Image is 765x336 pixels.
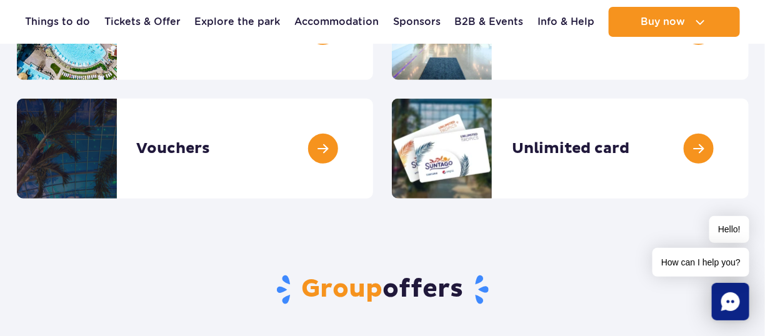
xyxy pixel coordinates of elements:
span: Group [302,274,383,305]
a: Sponsors [393,7,441,37]
a: B2B & Events [455,7,524,37]
a: Tickets & Offer [104,7,181,37]
span: Buy now [641,16,685,27]
a: Info & Help [537,7,594,37]
div: Chat [712,283,749,320]
a: Explore the park [194,7,280,37]
span: How can I help you? [652,248,749,277]
button: Buy now [609,7,740,37]
h2: offers [17,274,749,306]
a: Accommodation [294,7,379,37]
span: Hello! [709,216,749,243]
a: Things to do [25,7,90,37]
